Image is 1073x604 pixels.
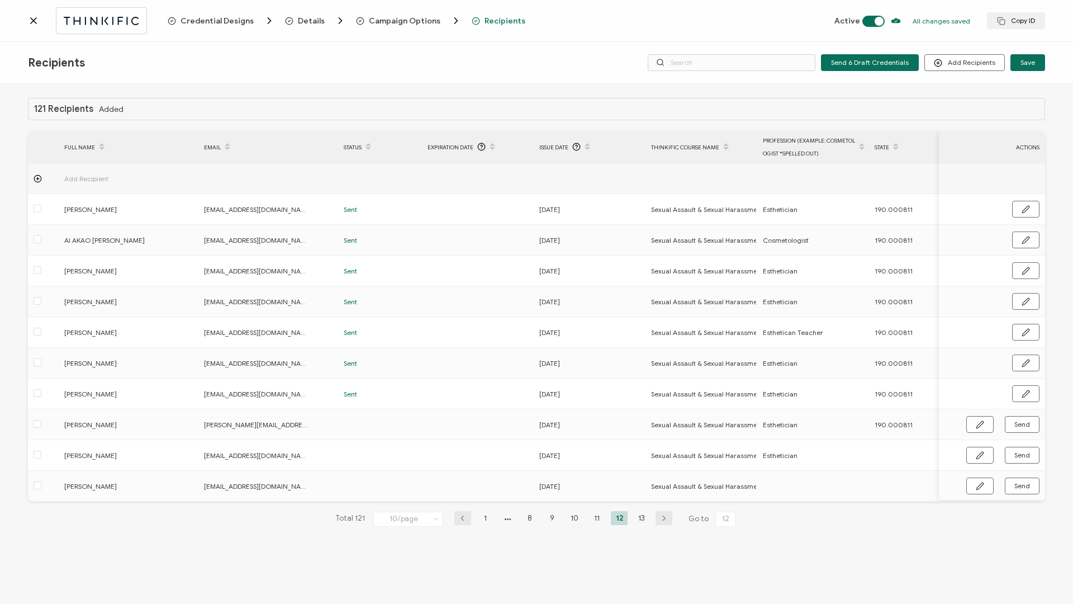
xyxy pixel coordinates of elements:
[651,326,799,339] span: Sexual Assault & Sexual Harassment Prevention
[59,138,198,157] div: FULL NAME
[997,17,1035,25] span: Copy ID
[1005,416,1039,433] button: Send
[338,138,422,157] div: Status
[875,234,913,247] span: 190.000811
[875,326,913,339] span: 190.000811
[831,59,909,66] span: Send 6 Draft Credentials
[64,480,170,493] span: [PERSON_NAME]
[204,326,310,339] span: [EMAIL_ADDRESS][DOMAIN_NAME]
[62,14,141,28] img: thinkific.svg
[344,265,357,277] span: Sent
[648,54,815,71] input: Search
[64,449,170,462] span: [PERSON_NAME]
[64,326,170,339] span: [PERSON_NAME]
[539,326,560,339] span: [DATE]
[204,295,310,308] span: [EMAIL_ADDRESS][DOMAIN_NAME]
[651,265,799,277] span: Sexual Assault & Sexual Harassment Prevention
[763,265,797,277] span: Esthetician
[763,388,797,400] span: Esthetician
[369,17,440,25] span: Campaign Options
[539,357,560,370] span: [DATE]
[28,56,85,70] span: Recipients
[204,480,310,493] span: [EMAIL_ADDRESS][DOMAIN_NAME]
[373,512,443,527] input: Select
[821,54,919,71] button: Send 6 Draft Credentials
[344,357,357,370] span: Sent
[64,234,170,247] span: AI AKAO [PERSON_NAME]
[834,16,860,26] span: Active
[924,54,1005,71] button: Add Recipients
[763,295,797,308] span: Esthetician
[344,295,357,308] span: Sent
[651,357,799,370] span: Sexual Assault & Sexual Harassment Prevention
[1014,421,1030,428] span: Send
[757,134,869,160] div: Profession (Example: cosmetologist *spelled out)
[539,418,560,431] span: [DATE]
[539,203,560,216] span: [DATE]
[588,511,605,525] li: 11
[939,141,1045,154] div: ACTIONS
[356,15,462,26] span: Campaign Options
[204,234,310,247] span: [EMAIL_ADDRESS][DOMAIN_NAME]
[428,141,473,154] span: Expiration Date
[544,511,561,525] li: 9
[539,295,560,308] span: [DATE]
[1014,483,1030,489] span: Send
[875,418,913,431] span: 190.000811
[64,295,170,308] span: [PERSON_NAME]
[64,265,170,277] span: [PERSON_NAME]
[875,265,913,277] span: 190.000811
[204,357,310,370] span: [EMAIL_ADDRESS][DOMAIN_NAME]
[64,357,170,370] span: [PERSON_NAME]
[168,15,275,26] span: Credential Designs
[64,418,170,431] span: [PERSON_NAME]
[34,104,93,114] h1: 121 Recipients
[64,172,170,185] span: Add Recipient
[64,203,170,216] span: [PERSON_NAME]
[651,234,799,247] span: Sexual Assault & Sexual Harassment Prevention
[651,388,799,400] span: Sexual Assault & Sexual Harassment Prevention
[472,17,525,25] span: Recipients
[168,15,606,26] div: Breadcrumb
[763,326,823,339] span: Esthetican Teacher
[521,511,538,525] li: 8
[875,357,913,370] span: 190.000811
[344,326,357,339] span: Sent
[1020,59,1035,66] span: Save
[566,511,583,525] li: 10
[1017,550,1073,604] iframe: Chat Widget
[651,480,799,493] span: Sexual Assault & Sexual Harassment Prevention
[651,203,799,216] span: Sexual Assault & Sexual Harassment Prevention
[651,295,799,308] span: Sexual Assault & Sexual Harassment Prevention
[763,203,797,216] span: Esthetician
[539,141,568,154] span: Issue Date
[204,418,310,431] span: [PERSON_NAME][EMAIL_ADDRESS][DOMAIN_NAME]
[987,12,1045,29] button: Copy ID
[285,15,346,26] span: Details
[1010,54,1045,71] button: Save
[875,203,913,216] span: 190.000811
[204,449,310,462] span: [EMAIL_ADDRESS][DOMAIN_NAME]
[651,418,799,431] span: Sexual Assault & Sexual Harassment Prevention
[539,234,560,247] span: [DATE]
[344,203,357,216] span: Sent
[875,388,913,400] span: 190.000811
[1014,452,1030,459] span: Send
[913,17,970,25] p: All changes saved
[477,511,493,525] li: 1
[689,511,738,527] span: Go to
[335,511,365,527] span: Total 121
[763,234,809,247] span: Cosmetologist
[181,17,254,25] span: Credential Designs
[651,449,799,462] span: Sexual Assault & Sexual Harassment Prevention
[204,265,310,277] span: [EMAIL_ADDRESS][DOMAIN_NAME]
[204,203,310,216] span: [EMAIL_ADDRESS][DOMAIN_NAME]
[869,138,981,157] div: State
[763,449,797,462] span: Esthetician
[539,449,560,462] span: [DATE]
[1005,447,1039,464] button: Send
[539,480,560,493] span: [DATE]
[64,388,170,400] span: [PERSON_NAME]
[485,17,525,25] span: Recipients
